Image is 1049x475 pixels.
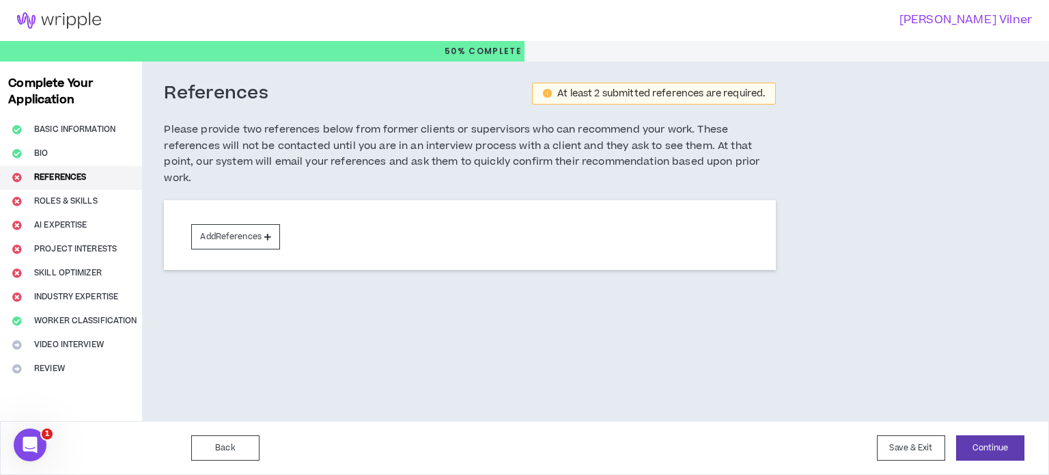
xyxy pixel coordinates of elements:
[466,45,522,57] span: Complete
[42,429,53,439] span: 1
[14,429,46,461] iframe: Intercom live chat
[516,14,1033,27] h3: [PERSON_NAME] Vilner
[164,82,268,105] h3: References
[877,435,945,461] button: Save & Exit
[3,75,139,108] h3: Complete Your Application
[164,122,776,187] h5: Please provide two references below from former clients or supervisors who can recommend your wor...
[956,435,1024,461] button: Continue
[543,89,552,98] span: exclamation-circle
[557,89,765,98] div: At least 2 submitted references are required.
[191,224,280,249] button: AddReferences
[445,41,522,62] p: 50%
[191,435,260,461] button: Back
